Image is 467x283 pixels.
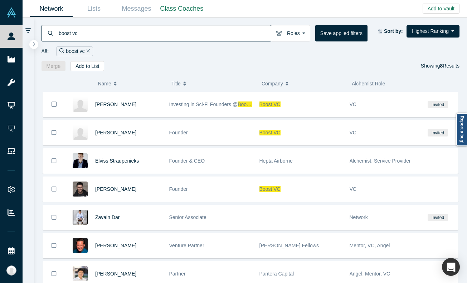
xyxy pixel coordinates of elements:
[43,233,65,258] button: Bookmark
[350,101,356,107] span: VC
[73,0,115,17] a: Lists
[259,271,294,277] span: Pantera Capital
[350,158,411,164] span: Alchemist, Service Provider
[407,25,459,38] button: Highest Ranking
[384,28,403,34] strong: Sort by:
[84,47,90,55] button: Remove Filter
[42,61,66,71] button: Merge
[169,158,205,164] span: Founder & CEO
[440,63,459,69] span: Results
[259,158,293,164] span: Hepta Airborne
[95,214,120,220] a: Zavain Dar
[6,8,16,18] img: Alchemist Vault Logo
[43,149,65,173] button: Bookmark
[95,243,136,248] a: [PERSON_NAME]
[428,101,448,108] span: Invited
[73,125,88,140] img: Brayton Williams's Profile Image
[169,214,206,220] span: Senior Associate
[423,4,459,14] button: Add to Vault
[428,129,448,136] span: Invited
[169,101,238,107] span: Investing in Sci-Fi Founders @
[262,76,344,91] button: Company
[73,97,88,112] img: Maddie Callander's Profile Image
[262,76,283,91] span: Company
[158,0,206,17] a: Class Coaches
[95,158,139,164] a: Elviss Straupenieks
[95,271,136,277] a: [PERSON_NAME]
[169,186,188,192] span: Founder
[440,63,443,69] strong: 8
[73,210,88,225] img: Zavain Dar's Profile Image
[238,101,259,107] span: Boost VC
[98,76,164,91] button: Name
[115,0,158,17] a: Messages
[43,205,65,230] button: Bookmark
[259,101,281,107] span: Boost VC
[56,46,93,56] div: boost vc
[73,238,88,253] img: Collin West's Profile Image
[43,177,65,202] button: Bookmark
[95,101,136,107] a: [PERSON_NAME]
[43,120,65,145] button: Bookmark
[271,25,310,41] button: Roles
[58,25,271,41] input: Search by name, title, company, summary, expertise, investment criteria or topics of focus
[259,243,319,248] span: [PERSON_NAME] Fellows
[428,214,448,221] span: Invited
[95,186,136,192] a: [PERSON_NAME]
[43,92,65,117] button: Bookmark
[73,266,88,281] img: Paul Veradittakit's Profile Image
[352,81,385,86] span: Alchemist Role
[169,130,188,135] span: Founder
[169,271,186,277] span: Partner
[456,113,467,146] a: Report a bug!
[171,76,181,91] span: Title
[42,48,49,55] span: All:
[259,130,281,135] span: Boost VC
[169,243,204,248] span: Venture Partner
[98,76,111,91] span: Name
[350,243,390,248] span: Mentor, VC, Angel
[95,130,136,135] a: [PERSON_NAME]
[350,186,356,192] span: VC
[70,61,104,71] button: Add to List
[171,76,254,91] button: Title
[421,61,459,71] div: Showing
[259,186,281,192] span: Boost VC
[30,0,73,17] a: Network
[350,271,390,277] span: Angel, Mentor, VC
[73,153,88,168] img: Elviss Straupenieks's Profile Image
[350,214,368,220] span: Network
[315,25,368,41] button: Save applied filters
[73,182,88,197] img: Adam Draper's Profile Image
[6,265,16,275] img: Katinka Harsányi's Account
[350,130,356,135] span: VC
